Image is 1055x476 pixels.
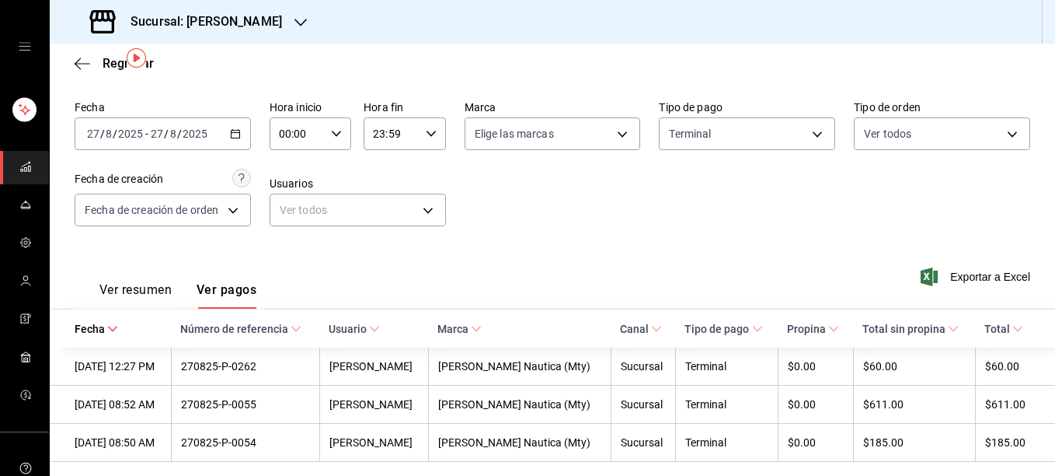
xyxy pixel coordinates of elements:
[438,436,601,449] div: [PERSON_NAME] Nautica (Mty)
[685,360,768,373] div: Terminal
[75,171,163,187] div: Fecha de creación
[181,398,310,411] div: 270825-P-0055
[75,360,162,373] div: [DATE] 12:27 PM
[150,128,164,140] input: --
[475,126,554,142] span: Elige las marcas
[270,102,351,113] label: Hora inicio
[854,102,1030,113] label: Tipo de orden
[984,323,1023,335] span: Total
[985,436,1030,449] div: $185.00
[181,436,310,449] div: 270825-P-0054
[863,360,966,373] div: $60.00
[621,360,667,373] div: Sucursal
[329,436,419,449] div: [PERSON_NAME]
[329,398,419,411] div: [PERSON_NAME]
[99,282,256,309] div: navigation tabs
[621,398,667,411] div: Sucursal
[86,128,100,140] input: --
[118,12,282,31] h3: Sucursal: [PERSON_NAME]
[684,323,762,335] span: Tipo de pago
[75,398,162,411] div: [DATE] 08:52 AM
[438,398,601,411] div: [PERSON_NAME] Nautica (Mty)
[85,202,218,218] span: Fecha de creación de orden
[75,56,154,71] button: Regresar
[788,436,844,449] div: $0.00
[169,128,177,140] input: --
[177,128,182,140] span: /
[75,323,118,335] span: Fecha
[863,398,966,411] div: $611.00
[181,360,310,373] div: 270825-P-0262
[180,323,301,335] span: Número de referencia
[75,102,251,113] label: Fecha
[100,128,105,140] span: /
[145,128,148,140] span: -
[113,128,117,140] span: /
[669,126,711,142] span: Terminal
[270,178,446,189] label: Usuarios
[620,323,662,335] span: Canal
[127,48,146,68] img: Tooltip marker
[103,56,154,71] span: Regresar
[19,40,31,53] button: open drawer
[787,323,839,335] span: Propina
[182,128,208,140] input: ----
[924,268,1030,286] button: Exportar a Excel
[329,323,380,335] span: Usuario
[862,323,959,335] span: Total sin propina
[788,398,844,411] div: $0.00
[329,360,419,373] div: [PERSON_NAME]
[863,436,966,449] div: $185.00
[437,323,482,335] span: Marca
[75,436,162,449] div: [DATE] 08:50 AM
[985,398,1030,411] div: $611.00
[270,194,446,226] div: Ver todos
[864,126,911,142] span: Ver todos
[117,128,144,140] input: ----
[438,360,601,373] div: [PERSON_NAME] Nautica (Mty)
[621,436,667,449] div: Sucursal
[105,128,113,140] input: --
[164,128,169,140] span: /
[99,282,172,309] button: Ver resumen
[685,398,768,411] div: Terminal
[985,360,1030,373] div: $60.00
[197,282,256,309] button: Ver pagos
[364,102,445,113] label: Hora fin
[685,436,768,449] div: Terminal
[659,102,835,113] label: Tipo de pago
[465,102,641,113] label: Marca
[788,360,844,373] div: $0.00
